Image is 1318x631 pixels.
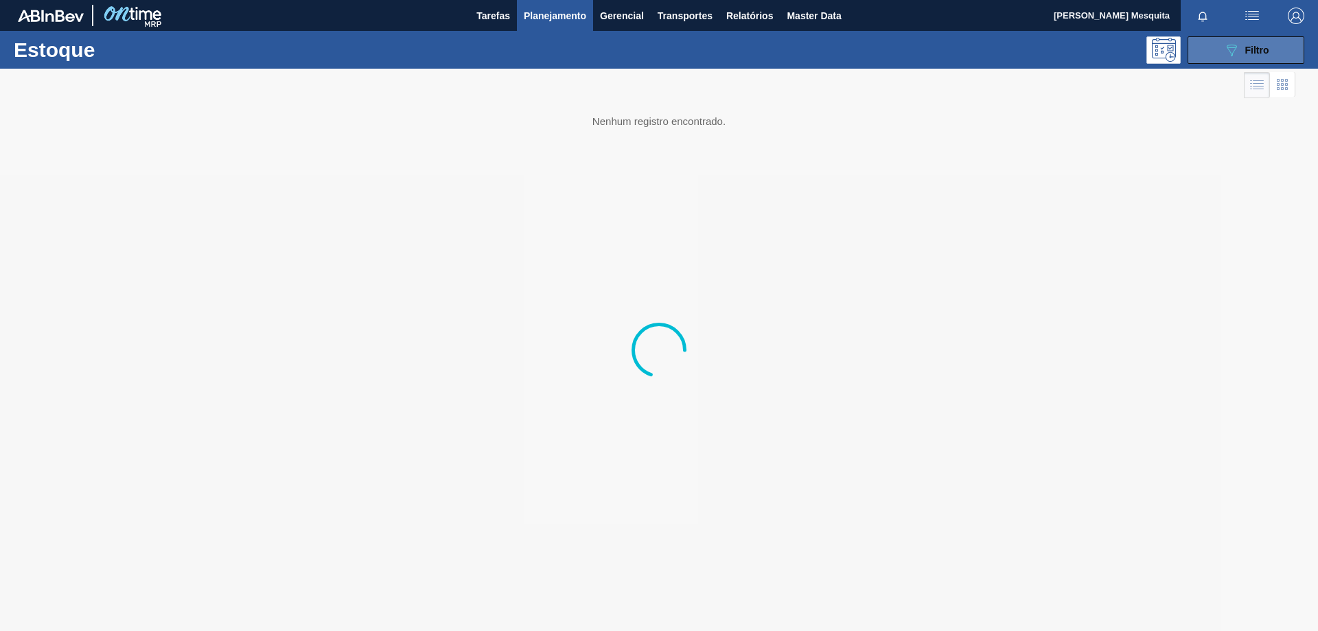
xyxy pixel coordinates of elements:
[524,8,586,24] span: Planejamento
[18,10,84,22] img: TNhmsLtSVTkK8tSr43FrP2fwEKptu5GPRR3wAAAABJRU5ErkJggg==
[1146,36,1181,64] div: Pogramando: nenhum usuário selecionado
[1245,45,1269,56] span: Filtro
[14,42,219,58] h1: Estoque
[787,8,841,24] span: Master Data
[1181,6,1225,25] button: Notificações
[1288,8,1304,24] img: Logout
[1244,8,1260,24] img: userActions
[1188,36,1304,64] button: Filtro
[726,8,773,24] span: Relatórios
[658,8,713,24] span: Transportes
[476,8,510,24] span: Tarefas
[600,8,644,24] span: Gerencial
